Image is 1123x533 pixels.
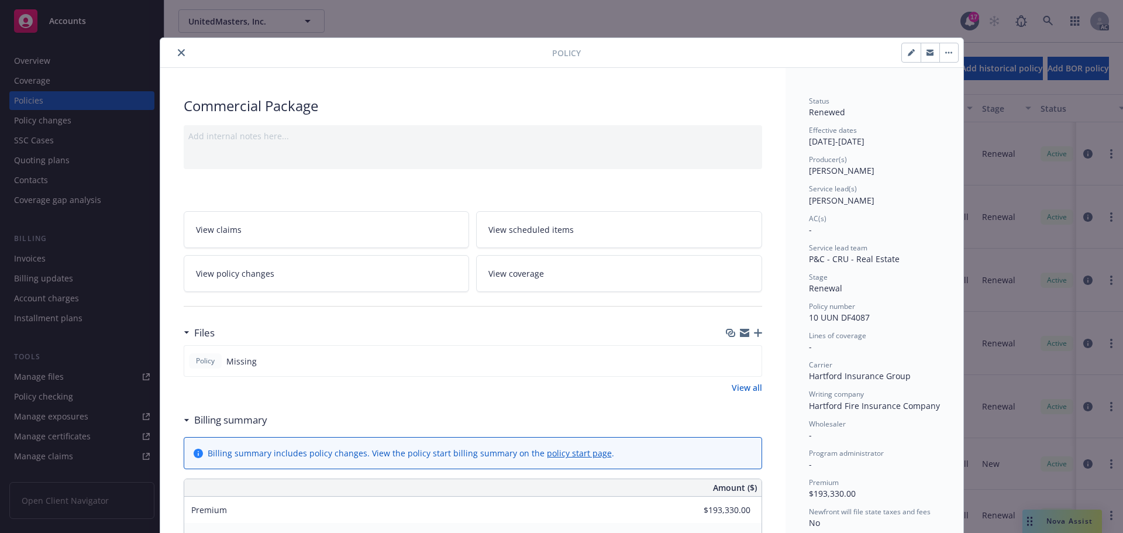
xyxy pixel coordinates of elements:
span: [PERSON_NAME] [809,165,874,176]
div: [DATE] - [DATE] [809,125,940,147]
div: Billing summary [184,412,267,428]
div: Add internal notes here... [188,130,757,142]
span: - [809,224,812,235]
span: View scheduled items [488,223,574,236]
span: Service lead(s) [809,184,857,194]
div: Billing summary includes policy changes. View the policy start billing summary on the . [208,447,614,459]
span: Lines of coverage [809,331,866,341]
span: - [809,459,812,470]
span: Stage [809,272,828,282]
span: Wholesaler [809,419,846,429]
input: 0.00 [681,501,757,519]
div: - [809,341,940,353]
a: policy start page [547,448,612,459]
span: Missing [226,355,257,367]
a: View scheduled items [476,211,762,248]
div: Files [184,325,215,341]
h3: Files [194,325,215,341]
span: Producer(s) [809,154,847,164]
button: close [174,46,188,60]
span: View policy changes [196,267,274,280]
span: - [809,429,812,441]
span: Writing company [809,389,864,399]
span: $193,330.00 [809,488,856,499]
span: Hartford Insurance Group [809,370,911,381]
span: Service lead team [809,243,867,253]
span: Newfront will file state taxes and fees [809,507,931,517]
span: Program administrator [809,448,884,458]
span: Policy [194,356,217,366]
a: View claims [184,211,470,248]
a: View policy changes [184,255,470,292]
span: Status [809,96,829,106]
span: Premium [191,504,227,515]
span: Carrier [809,360,832,370]
span: [PERSON_NAME] [809,195,874,206]
span: View claims [196,223,242,236]
div: Commercial Package [184,96,762,116]
span: 10 UUN DF4087 [809,312,870,323]
span: Policy number [809,301,855,311]
span: Hartford Fire Insurance Company [809,400,940,411]
span: Renewal [809,283,842,294]
span: P&C - CRU - Real Estate [809,253,900,264]
a: View coverage [476,255,762,292]
span: Policy [552,47,581,59]
span: Renewed [809,106,845,118]
h3: Billing summary [194,412,267,428]
a: View all [732,381,762,394]
span: View coverage [488,267,544,280]
span: AC(s) [809,214,826,223]
span: Amount ($) [713,482,757,494]
span: Effective dates [809,125,857,135]
span: Premium [809,477,839,487]
span: No [809,517,820,528]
